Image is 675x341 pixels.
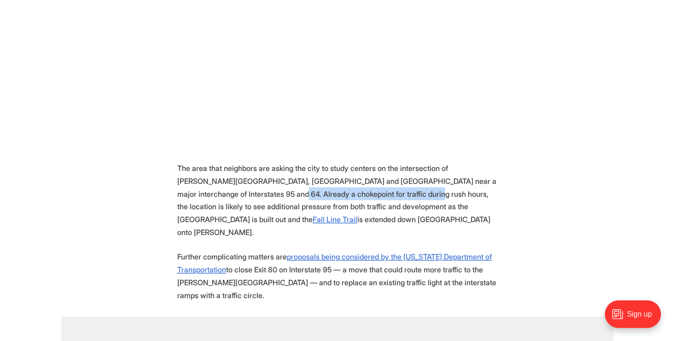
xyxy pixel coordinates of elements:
p: Further complicating matters are to close Exit 80 on Interstate 95 — a move that could route more... [177,251,498,302]
a: proposals being considered by the [US_STATE] Department of Transportation [177,253,492,275]
iframe: portal-trigger [597,296,675,341]
p: The area that neighbors are asking the city to study centers on the intersection of [PERSON_NAME]... [177,162,498,239]
a: Fall Line Trail [313,215,357,224]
